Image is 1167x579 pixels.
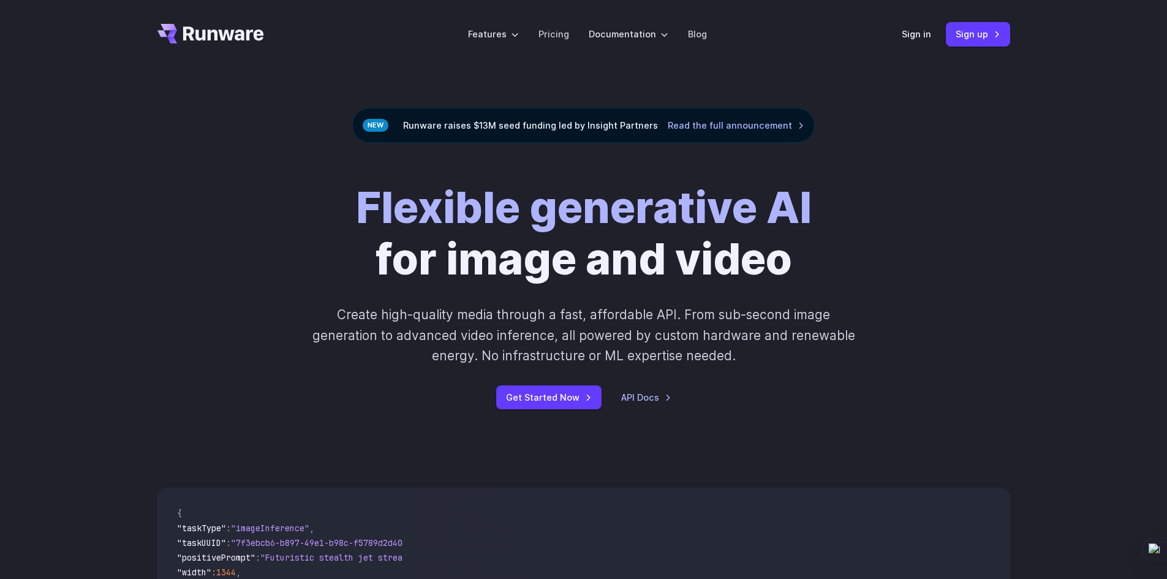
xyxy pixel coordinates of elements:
span: "taskUUID" [177,537,226,548]
span: 1344 [216,567,236,578]
strong: Flexible generative AI [356,181,812,233]
span: : [226,537,231,548]
a: Go to / [157,24,264,44]
span: : [255,552,260,563]
a: Blog [688,27,707,41]
p: Create high-quality media through a fast, affordable API. From sub-second image generation to adv... [311,305,856,366]
span: : [211,567,216,578]
span: "taskType" [177,523,226,534]
span: , [236,567,241,578]
a: Sign up [946,22,1010,46]
span: "imageInference" [231,523,309,534]
a: Get Started Now [496,385,602,409]
span: , [309,523,314,534]
a: Sign in [902,27,931,41]
a: API Docs [621,390,671,404]
span: "Futuristic stealth jet streaking through a neon-lit cityscape with glowing purple exhaust" [260,552,706,563]
a: Read the full announcement [668,118,804,132]
label: Features [468,27,519,41]
h1: for image and video [356,182,812,285]
span: : [226,523,231,534]
a: Pricing [538,27,569,41]
span: "positivePrompt" [177,552,255,563]
div: Runware raises $13M seed funding led by Insight Partners [352,108,815,143]
span: "7f3ebcb6-b897-49e1-b98c-f5789d2d40d7" [231,537,417,548]
label: Documentation [589,27,668,41]
span: "width" [177,567,211,578]
span: { [177,508,182,519]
